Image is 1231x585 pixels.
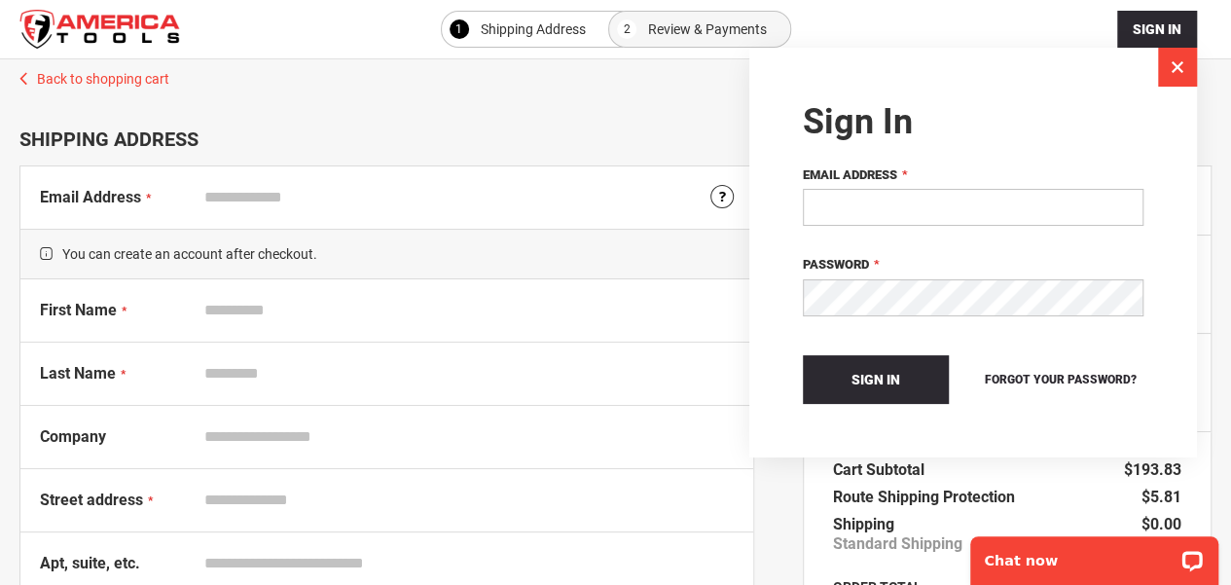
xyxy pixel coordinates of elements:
span: Sign In [851,372,900,387]
span: Forgot Your Password? [985,373,1137,386]
iframe: LiveChat chat widget [958,524,1231,585]
strong: Sign In [803,101,913,142]
a: Forgot Your Password? [978,369,1143,390]
span: Password [803,257,869,272]
span: Email Address [803,167,897,182]
button: Sign In [803,355,949,404]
